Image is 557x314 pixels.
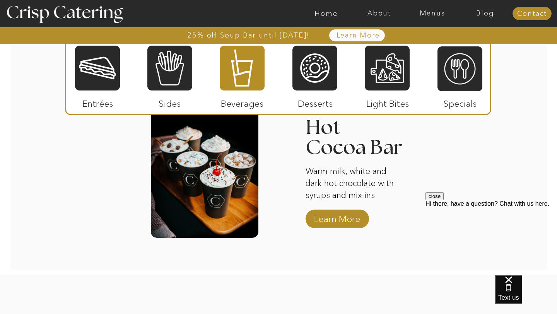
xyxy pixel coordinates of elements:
p: Beverages [216,90,268,113]
a: 25% off Soup Bar until [DATE]! [159,31,338,39]
a: Learn More [318,32,398,39]
iframe: podium webchat widget prompt [425,192,557,285]
a: Blog [459,10,512,17]
p: Specials [434,90,485,113]
a: Learn More [311,206,363,228]
p: Desserts [289,90,341,113]
a: Menus [406,10,459,17]
h3: Hot Cocoa Bar [306,118,408,138]
p: Warm milk, white and dark hot chocolate with syrups and mix-ins [306,166,397,203]
a: Contact [513,10,552,18]
iframe: podium webchat widget bubble [495,275,557,314]
p: Light Bites [362,90,413,113]
a: Home [300,10,353,17]
p: Entrées [72,90,123,113]
a: About [353,10,406,17]
p: Sides [144,90,195,113]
